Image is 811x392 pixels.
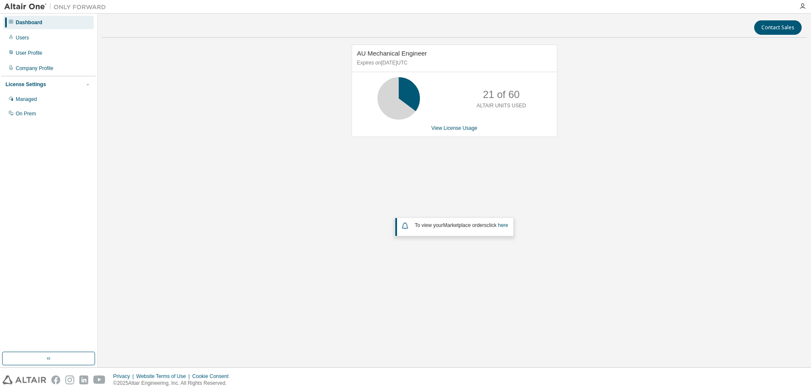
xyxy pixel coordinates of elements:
p: © 2025 Altair Engineering, Inc. All Rights Reserved. [113,380,234,387]
button: Contact Sales [754,20,802,35]
img: facebook.svg [51,375,60,384]
div: Users [16,34,29,41]
img: youtube.svg [93,375,106,384]
div: Company Profile [16,65,53,72]
div: Dashboard [16,19,42,26]
a: here [498,222,508,228]
p: 21 of 60 [483,87,520,102]
em: Marketplace orders [443,222,487,228]
img: linkedin.svg [79,375,88,384]
a: View License Usage [431,125,478,131]
img: altair_logo.svg [3,375,46,384]
div: License Settings [6,81,46,88]
div: Cookie Consent [192,373,233,380]
div: Privacy [113,373,136,380]
p: Expires on [DATE] UTC [357,59,550,67]
span: To view your click [415,222,508,228]
div: On Prem [16,110,36,117]
p: ALTAIR UNITS USED [477,102,526,109]
div: User Profile [16,50,42,56]
div: Managed [16,96,37,103]
span: AU Mechanical Engineer [357,50,427,57]
div: Website Terms of Use [136,373,192,380]
img: instagram.svg [65,375,74,384]
img: Altair One [4,3,110,11]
